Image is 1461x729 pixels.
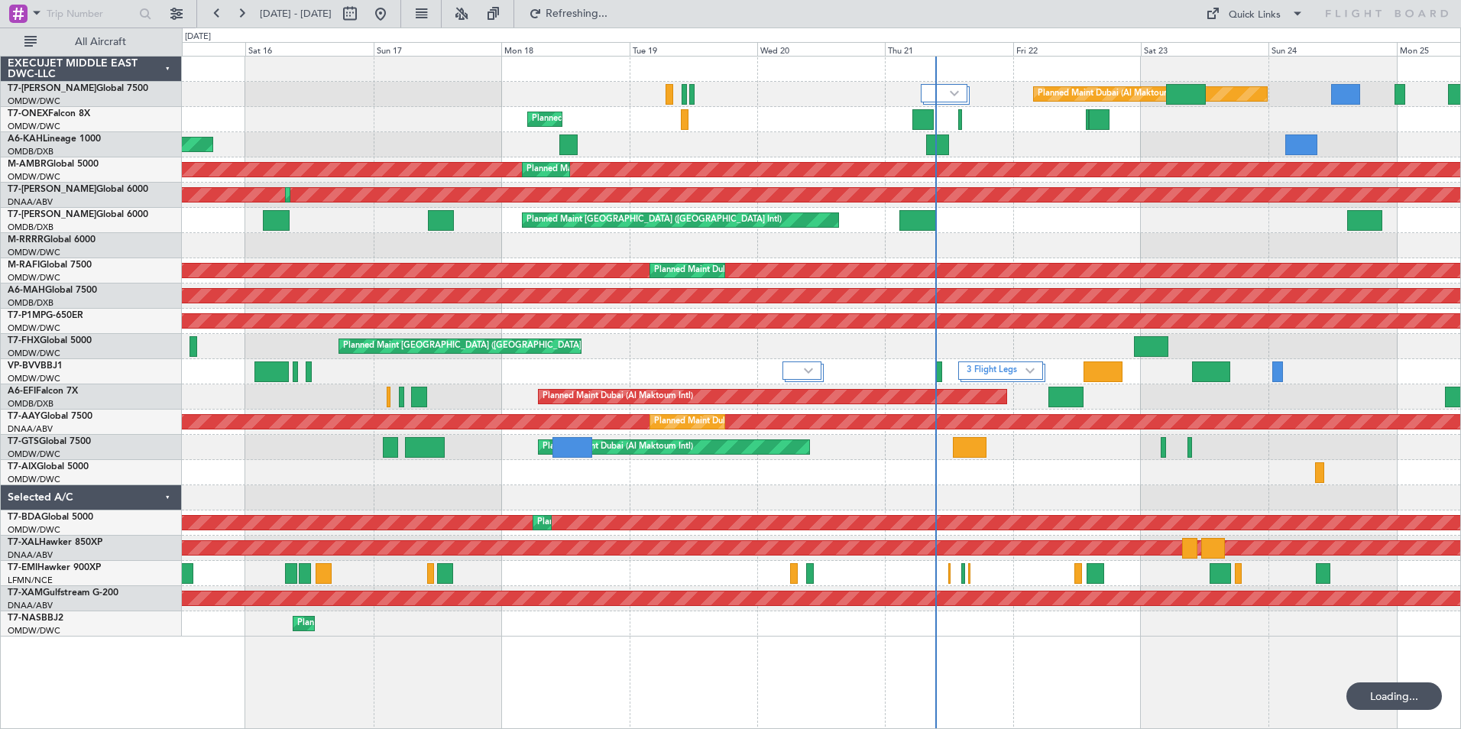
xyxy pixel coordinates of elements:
[526,209,782,232] div: Planned Maint [GEOGRAPHIC_DATA] ([GEOGRAPHIC_DATA] Intl)
[1141,42,1268,56] div: Sat 23
[297,612,469,635] div: Planned Maint Abuja ([PERSON_NAME] Intl)
[526,158,677,181] div: Planned Maint Dubai (Al Maktoum Intl)
[8,146,53,157] a: OMDB/DXB
[8,84,96,93] span: T7-[PERSON_NAME]
[8,311,83,320] a: T7-P1MPG-650ER
[8,412,40,421] span: T7-AAY
[8,109,90,118] a: T7-ONEXFalcon 8X
[8,462,37,471] span: T7-AIX
[8,437,39,446] span: T7-GTS
[8,423,53,435] a: DNAA/ABV
[8,235,44,245] span: M-RRRR
[8,387,36,396] span: A6-EFI
[8,235,96,245] a: M-RRRRGlobal 6000
[8,524,60,536] a: OMDW/DWC
[8,286,97,295] a: A6-MAHGlobal 7500
[8,134,43,144] span: A6-KAH
[8,361,40,371] span: VP-BVV
[8,474,60,485] a: OMDW/DWC
[8,614,63,623] a: T7-NASBBJ2
[804,368,813,374] img: arrow-gray.svg
[8,361,63,371] a: VP-BVVBBJ1
[950,90,959,96] img: arrow-gray.svg
[8,449,60,460] a: OMDW/DWC
[8,297,53,309] a: OMDB/DXB
[8,160,99,169] a: M-AMBRGlobal 5000
[532,108,658,131] div: Planned Maint Geneva (Cointrin)
[47,2,134,25] input: Trip Number
[630,42,757,56] div: Tue 19
[8,575,53,586] a: LFMN/NCE
[8,222,53,233] a: OMDB/DXB
[8,563,37,572] span: T7-EMI
[543,385,693,408] div: Planned Maint Dubai (Al Maktoum Intl)
[40,37,161,47] span: All Aircraft
[967,364,1025,377] label: 3 Flight Legs
[543,436,693,458] div: Planned Maint Dubai (Al Maktoum Intl)
[8,171,60,183] a: OMDW/DWC
[8,563,101,572] a: T7-EMIHawker 900XP
[8,109,48,118] span: T7-ONEX
[8,311,46,320] span: T7-P1MP
[8,348,60,359] a: OMDW/DWC
[545,8,609,19] span: Refreshing...
[8,614,41,623] span: T7-NAS
[654,410,805,433] div: Planned Maint Dubai (Al Maktoum Intl)
[501,42,629,56] div: Mon 18
[260,7,332,21] span: [DATE] - [DATE]
[8,185,96,194] span: T7-[PERSON_NAME]
[8,160,47,169] span: M-AMBR
[8,373,60,384] a: OMDW/DWC
[1198,2,1311,26] button: Quick Links
[8,625,60,637] a: OMDW/DWC
[8,196,53,208] a: DNAA/ABV
[8,600,53,611] a: DNAA/ABV
[8,588,43,598] span: T7-XAM
[343,335,653,358] div: Planned Maint [GEOGRAPHIC_DATA] ([GEOGRAPHIC_DATA][PERSON_NAME])
[374,42,501,56] div: Sun 17
[8,538,102,547] a: T7-XALHawker 850XP
[8,588,118,598] a: T7-XAMGulfstream G-200
[885,42,1012,56] div: Thu 21
[1025,368,1035,374] img: arrow-gray.svg
[290,183,440,206] div: Planned Maint Dubai (Al Maktoum Intl)
[8,210,148,219] a: T7-[PERSON_NAME]Global 6000
[8,121,60,132] a: OMDW/DWC
[8,412,92,421] a: T7-AAYGlobal 7500
[8,462,89,471] a: T7-AIXGlobal 5000
[8,549,53,561] a: DNAA/ABV
[1013,42,1141,56] div: Fri 22
[8,513,93,522] a: T7-BDAGlobal 5000
[8,286,45,295] span: A6-MAH
[8,336,92,345] a: T7-FHXGlobal 5000
[537,511,688,534] div: Planned Maint Dubai (Al Maktoum Intl)
[8,322,60,334] a: OMDW/DWC
[8,437,91,446] a: T7-GTSGlobal 7500
[757,42,885,56] div: Wed 20
[654,259,805,282] div: Planned Maint Dubai (Al Maktoum Intl)
[8,96,60,107] a: OMDW/DWC
[8,538,39,547] span: T7-XAL
[8,272,60,283] a: OMDW/DWC
[8,336,40,345] span: T7-FHX
[17,30,166,54] button: All Aircraft
[8,387,78,396] a: A6-EFIFalcon 7X
[8,210,96,219] span: T7-[PERSON_NAME]
[8,261,40,270] span: M-RAFI
[522,2,614,26] button: Refreshing...
[8,247,60,258] a: OMDW/DWC
[8,398,53,410] a: OMDB/DXB
[1268,42,1396,56] div: Sun 24
[1229,8,1281,23] div: Quick Links
[245,42,373,56] div: Sat 16
[8,84,148,93] a: T7-[PERSON_NAME]Global 7500
[8,261,92,270] a: M-RAFIGlobal 7500
[8,513,41,522] span: T7-BDA
[8,185,148,194] a: T7-[PERSON_NAME]Global 6000
[1038,83,1188,105] div: Planned Maint Dubai (Al Maktoum Intl)
[1346,682,1442,710] div: Loading...
[185,31,211,44] div: [DATE]
[8,134,101,144] a: A6-KAHLineage 1000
